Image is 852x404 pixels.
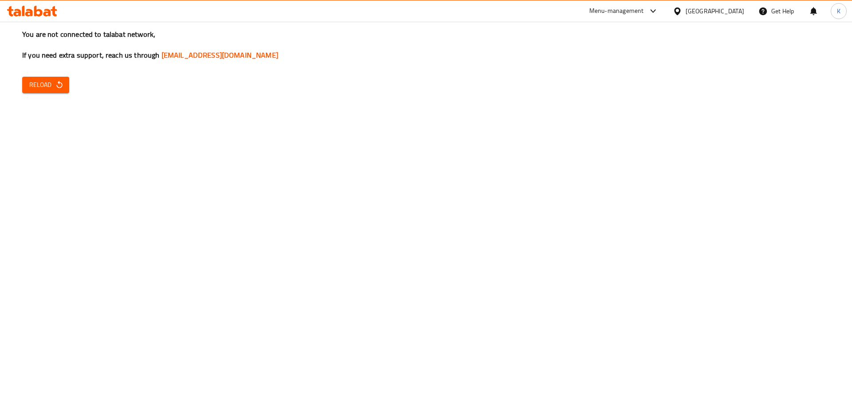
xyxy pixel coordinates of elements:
button: Reload [22,77,69,93]
div: Menu-management [589,6,644,16]
a: [EMAIL_ADDRESS][DOMAIN_NAME] [162,48,278,62]
div: [GEOGRAPHIC_DATA] [686,6,744,16]
span: K [837,6,840,16]
span: Reload [29,79,62,90]
h3: You are not connected to talabat network, If you need extra support, reach us through [22,29,830,60]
